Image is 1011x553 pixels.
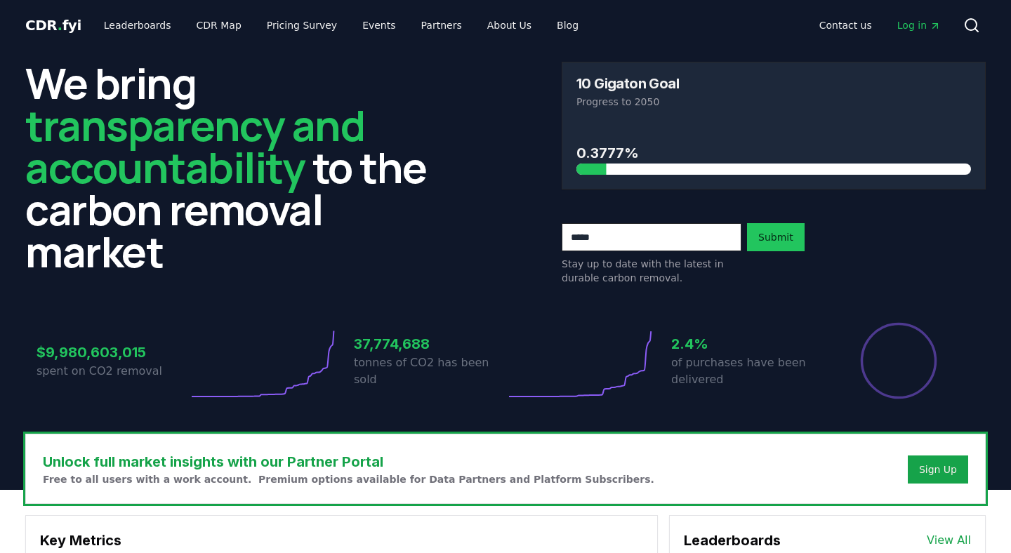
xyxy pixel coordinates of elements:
[808,13,952,38] nav: Main
[476,13,543,38] a: About Us
[919,462,957,477] a: Sign Up
[58,17,62,34] span: .
[25,62,449,272] h2: We bring to the carbon removal market
[576,142,971,164] h3: 0.3777%
[185,13,253,38] a: CDR Map
[37,363,188,380] p: spent on CO2 removal
[354,333,505,354] h3: 37,774,688
[43,451,654,472] h3: Unlock full market insights with our Partner Portal
[37,342,188,363] h3: $9,980,603,015
[927,532,971,549] a: View All
[684,530,781,551] h3: Leaderboards
[25,96,364,196] span: transparency and accountability
[671,333,823,354] h3: 2.4%
[25,17,81,34] span: CDR fyi
[747,223,805,251] button: Submit
[886,13,952,38] a: Log in
[354,354,505,388] p: tonnes of CO2 has been sold
[576,95,971,109] p: Progress to 2050
[671,354,823,388] p: of purchases have been delivered
[351,13,407,38] a: Events
[93,13,183,38] a: Leaderboards
[93,13,590,38] nav: Main
[562,257,741,285] p: Stay up to date with the latest in durable carbon removal.
[43,472,654,486] p: Free to all users with a work account. Premium options available for Data Partners and Platform S...
[256,13,348,38] a: Pricing Survey
[410,13,473,38] a: Partners
[908,455,968,484] button: Sign Up
[576,76,679,91] h3: 10 Gigaton Goal
[808,13,883,38] a: Contact us
[546,13,590,38] a: Blog
[897,18,941,32] span: Log in
[859,321,938,400] div: Percentage of sales delivered
[25,15,81,35] a: CDR.fyi
[40,530,643,551] h3: Key Metrics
